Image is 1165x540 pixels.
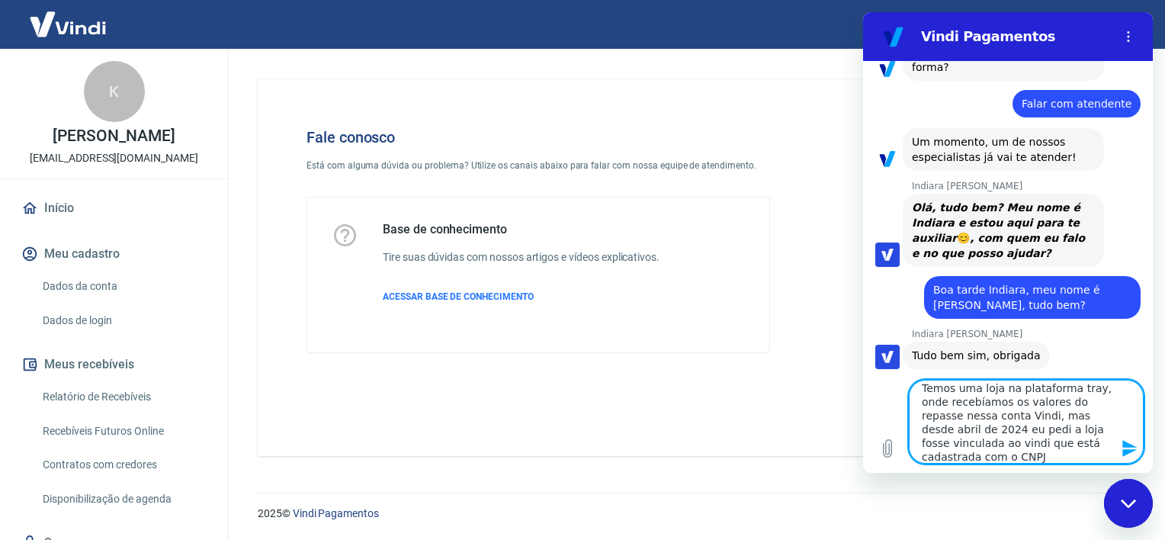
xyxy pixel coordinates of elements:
span: ACESSAR BASE DE CONHECIMENTO [383,291,534,302]
a: Relatório de Recebíveis [37,381,210,413]
a: ACESSAR BASE DE CONHECIMENTO [383,290,660,304]
button: Sair [1092,11,1147,39]
iframe: Botão para abrir a janela de mensagens, conversa em andamento [1104,479,1153,528]
a: Início [18,191,210,225]
p: Está com alguma dúvida ou problema? Utilize os canais abaixo para falar com nossa equipe de atend... [306,159,770,172]
a: Dados de login [37,305,210,336]
a: Vindi Pagamentos [293,507,379,519]
a: Recebíveis Futuros Online [37,416,210,447]
h5: Base de conhecimento [383,222,660,237]
h6: Tire suas dúvidas com nossos artigos e vídeos explicativos. [383,249,660,265]
a: Disponibilização de agenda [37,484,210,515]
img: Vindi [18,1,117,47]
img: Fale conosco [833,104,1065,307]
p: [PERSON_NAME] [53,128,175,144]
h4: Fale conosco [306,128,770,146]
a: Dados da conta [37,271,210,302]
a: Contratos com credores [37,449,210,481]
button: Meu cadastro [18,237,210,271]
p: 2025 © [258,506,1128,522]
button: Meus recebíveis [18,348,210,381]
div: K [84,61,145,122]
p: [EMAIL_ADDRESS][DOMAIN_NAME] [30,150,198,166]
iframe: Janela de mensagens [863,12,1153,473]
